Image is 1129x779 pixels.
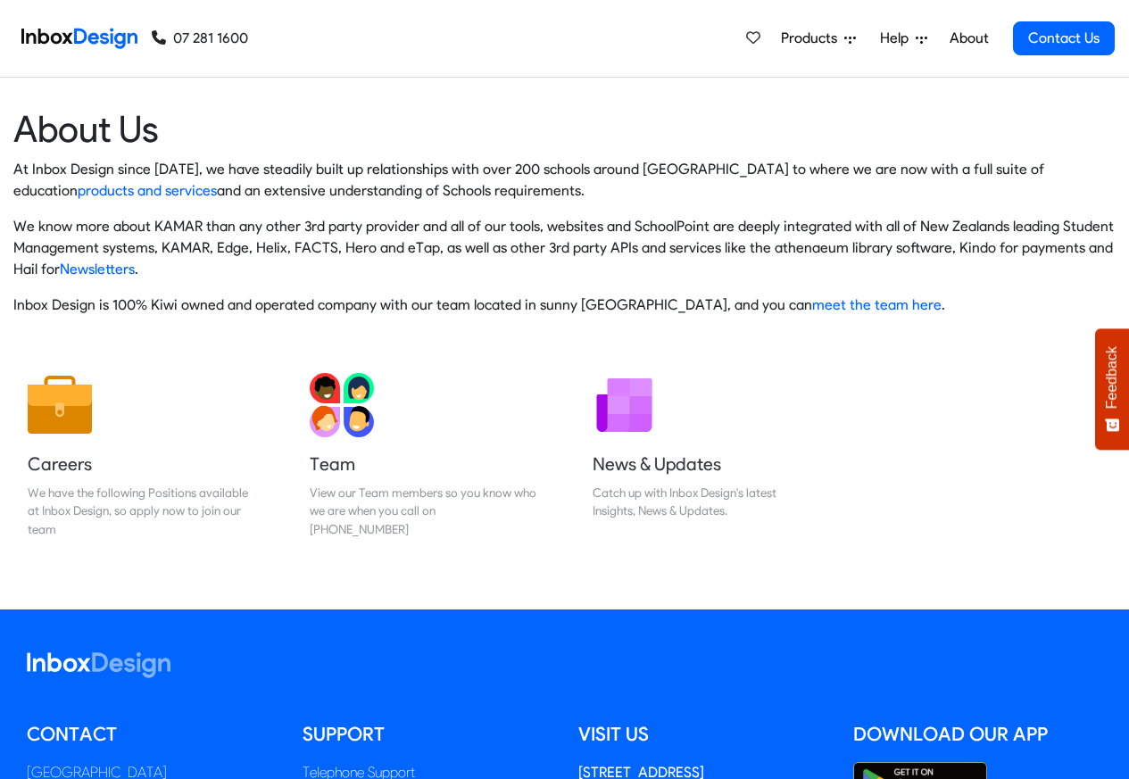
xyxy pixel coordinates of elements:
span: Products [781,28,844,49]
h5: Team [310,452,536,477]
div: Catch up with Inbox Design's latest Insights, News & Updates. [593,484,819,520]
img: 2022_01_12_icon_newsletter.svg [593,373,657,437]
button: Feedback - Show survey [1095,328,1129,450]
a: 07 281 1600 [152,28,248,49]
a: Contact Us [1013,21,1115,55]
a: products and services [78,182,217,199]
h5: Contact [27,721,276,748]
span: Help [880,28,916,49]
div: We have the following Positions available at Inbox Design, so apply now to join our team [28,484,254,538]
h5: Careers [28,452,254,477]
img: 2022_01_13_icon_job.svg [28,373,92,437]
p: We know more about KAMAR than any other 3rd party provider and all of our tools, websites and Sch... [13,216,1116,280]
img: 2022_01_13_icon_team.svg [310,373,374,437]
a: Help [873,21,934,56]
heading: About Us [13,106,1116,152]
h5: Support [303,721,552,748]
img: logo_inboxdesign_white.svg [27,652,170,678]
a: Team View our Team members so you know who we are when you call on [PHONE_NUMBER] [295,359,551,552]
p: Inbox Design is 100% Kiwi owned and operated company with our team located in sunny [GEOGRAPHIC_D... [13,294,1116,316]
p: At Inbox Design since [DATE], we have steadily built up relationships with over 200 schools aroun... [13,159,1116,202]
a: Newsletters [60,261,135,278]
a: Products [774,21,863,56]
a: meet the team here [812,296,942,313]
a: News & Updates Catch up with Inbox Design's latest Insights, News & Updates. [578,359,834,552]
a: About [944,21,993,56]
h5: Download our App [853,721,1102,748]
div: View our Team members so you know who we are when you call on [PHONE_NUMBER] [310,484,536,538]
a: Careers We have the following Positions available at Inbox Design, so apply now to join our team [13,359,269,552]
h5: News & Updates [593,452,819,477]
h5: Visit us [578,721,827,748]
span: Feedback [1104,346,1120,409]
